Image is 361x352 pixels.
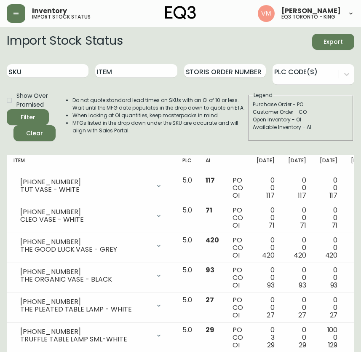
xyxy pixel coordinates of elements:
div: [PHONE_NUMBER] [20,298,150,306]
div: CLEO VASE - WHITE [20,216,150,223]
th: [DATE] [313,155,345,173]
span: 27 [298,310,306,320]
span: OI [233,191,240,200]
span: 71 [268,220,275,230]
div: [PHONE_NUMBER] [20,208,150,216]
div: 0 0 [288,326,306,349]
div: Filter [21,112,35,123]
span: Inventory [32,8,67,14]
th: [DATE] [281,155,313,173]
div: 0 0 [288,207,306,229]
img: 0f63483a436850f3a2e29d5ab35f16df [258,5,275,22]
div: [PHONE_NUMBER] [20,238,150,246]
div: [PHONE_NUMBER]TUT VASE - WHITE [13,177,169,195]
span: 29 [267,340,275,350]
div: PO CO [233,266,243,289]
li: When looking at OI quantities, keep masterpacks in mind. [72,112,247,119]
span: 93 [330,280,338,290]
li: MFGs listed in the drop down under the SKU are accurate and will align with Sales Portal. [72,119,247,134]
div: 0 0 [257,266,275,289]
th: Item [7,155,176,173]
div: 0 0 [288,236,306,259]
span: 420 [206,235,219,245]
div: 0 0 [257,207,275,229]
td: 5.0 [176,293,199,323]
div: THE ORGANIC VASE - BLACK [20,276,150,283]
span: 117 [329,191,338,200]
div: 0 0 [320,266,338,289]
div: 0 0 [288,177,306,199]
div: Open Inventory - OI [253,116,349,124]
div: [PHONE_NUMBER]THE GOOD LUCK VASE - GREY [13,236,169,255]
th: AI [199,155,226,173]
div: Purchase Order - PO [253,101,349,108]
span: 117 [298,191,306,200]
div: Available Inventory - AI [253,124,349,131]
span: OI [233,280,240,290]
h5: import stock status [32,14,91,19]
span: 27 [330,310,338,320]
span: 29 [206,325,214,335]
span: Clear [20,128,49,139]
div: 0 0 [320,236,338,259]
div: THE GOOD LUCK VASE - GREY [20,246,150,253]
img: logo [165,6,196,19]
div: 0 3 [257,326,275,349]
button: Filter [7,109,49,125]
div: [PHONE_NUMBER] [20,178,150,186]
div: [PHONE_NUMBER]TRUFFLE TABLE LAMP SML-WHITE [13,326,169,345]
span: 27 [206,295,214,305]
td: 5.0 [176,263,199,293]
div: [PHONE_NUMBER] [20,328,150,336]
span: 71 [332,220,338,230]
div: TRUFFLE TABLE LAMP SML-WHITE [20,336,150,343]
div: [PHONE_NUMBER]THE ORGANIC VASE - BLACK [13,266,169,285]
div: PO CO [233,326,243,349]
div: PO CO [233,177,243,199]
span: OI [233,220,240,230]
span: OI [233,340,240,350]
div: 0 0 [320,207,338,229]
span: Export [319,37,348,47]
td: 5.0 [176,173,199,203]
span: 420 [325,250,338,260]
th: PLC [176,155,199,173]
div: PO CO [233,236,243,259]
span: 71 [206,205,212,215]
td: 5.0 [176,233,199,263]
button: Clear [13,125,56,141]
span: 129 [328,340,338,350]
span: OI [233,310,240,320]
span: 117 [266,191,275,200]
div: THE PLEATED TABLE LAMP - WHITE [20,306,150,313]
th: [DATE] [250,155,281,173]
div: [PHONE_NUMBER]THE PLEATED TABLE LAMP - WHITE [13,296,169,315]
legend: Legend [253,91,273,99]
span: 71 [300,220,306,230]
div: [PHONE_NUMBER]CLEO VASE - WHITE [13,207,169,225]
button: Export [312,34,354,50]
div: 0 0 [320,296,338,319]
li: Do not quote standard lead times on SKUs with an OI of 10 or less. Wait until the MFG date popula... [72,97,247,112]
div: 0 0 [320,177,338,199]
h5: eq3 toronto - king [281,14,335,19]
div: 0 0 [257,296,275,319]
span: 420 [262,250,275,260]
div: 0 0 [288,266,306,289]
span: [PERSON_NAME] [281,8,341,14]
span: 420 [294,250,306,260]
span: 117 [206,175,215,185]
div: 0 0 [257,236,275,259]
div: Customer Order - CO [253,108,349,116]
span: 93 [206,265,214,275]
span: OI [233,250,240,260]
span: 93 [299,280,306,290]
td: 5.0 [176,203,199,233]
span: 27 [267,310,275,320]
div: PO CO [233,207,243,229]
div: PO CO [233,296,243,319]
div: 100 0 [320,326,338,349]
div: 0 0 [257,177,275,199]
span: 93 [267,280,275,290]
div: [PHONE_NUMBER] [20,268,150,276]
